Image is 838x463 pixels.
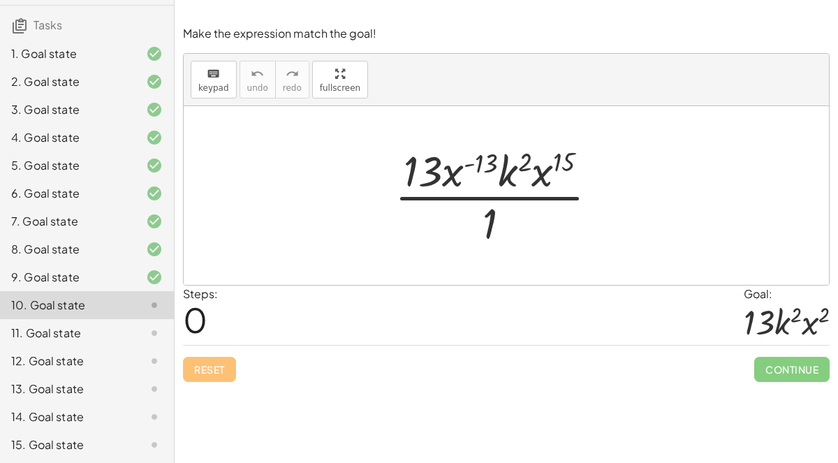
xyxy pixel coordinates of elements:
[247,83,268,93] span: undo
[146,381,163,397] i: Task not started.
[312,61,368,98] button: fullscreen
[251,66,264,82] i: undo
[11,353,124,369] div: 12. Goal state
[34,17,62,32] span: Tasks
[207,66,220,82] i: keyboard
[11,185,124,202] div: 6. Goal state
[11,213,124,230] div: 7. Goal state
[146,101,163,118] i: Task finished and correct.
[11,297,124,314] div: 10. Goal state
[11,409,124,425] div: 14. Goal state
[146,241,163,258] i: Task finished and correct.
[240,61,276,98] button: undoundo
[11,381,124,397] div: 13. Goal state
[11,325,124,341] div: 11. Goal state
[11,157,124,174] div: 5. Goal state
[146,213,163,230] i: Task finished and correct.
[146,73,163,90] i: Task finished and correct.
[146,45,163,62] i: Task finished and correct.
[183,26,830,42] p: Make the expression match the goal!
[11,73,124,90] div: 2. Goal state
[744,286,830,302] div: Goal:
[198,83,229,93] span: keypad
[146,325,163,341] i: Task not started.
[146,129,163,146] i: Task finished and correct.
[146,269,163,286] i: Task finished and correct.
[146,297,163,314] i: Task not started.
[183,298,207,341] span: 0
[11,241,124,258] div: 8. Goal state
[11,129,124,146] div: 4. Goal state
[146,185,163,202] i: Task finished and correct.
[283,83,302,93] span: redo
[11,269,124,286] div: 9. Goal state
[286,66,299,82] i: redo
[11,101,124,118] div: 3. Goal state
[191,61,237,98] button: keyboardkeypad
[320,83,360,93] span: fullscreen
[275,61,309,98] button: redoredo
[146,157,163,174] i: Task finished and correct.
[146,436,163,453] i: Task not started.
[11,436,124,453] div: 15. Goal state
[146,353,163,369] i: Task not started.
[11,45,124,62] div: 1. Goal state
[146,409,163,425] i: Task not started.
[183,286,218,301] label: Steps:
